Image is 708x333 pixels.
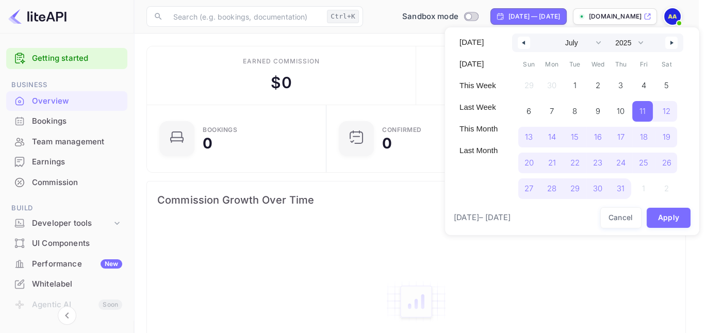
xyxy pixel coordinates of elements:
span: 8 [572,102,577,121]
button: 6 [517,98,540,119]
span: 5 [664,76,669,95]
button: 15 [563,124,586,145]
button: 31 [609,176,632,196]
button: 17 [609,124,632,145]
button: 22 [563,150,586,171]
span: 25 [639,154,648,172]
button: Apply [647,208,691,228]
span: 31 [617,179,624,198]
button: 21 [540,150,564,171]
button: [DATE] [453,55,504,73]
span: 26 [662,154,671,172]
span: 18 [640,128,648,146]
span: 15 [571,128,579,146]
span: 1 [573,76,577,95]
button: 10 [609,98,632,119]
span: Fri [632,56,655,73]
span: 10 [617,102,624,121]
span: 16 [594,128,602,146]
button: 26 [655,150,679,171]
span: 11 [639,102,646,121]
button: 29 [563,176,586,196]
button: This Week [453,77,504,94]
span: 3 [618,76,623,95]
button: Last Week [453,98,504,116]
span: 9 [596,102,600,121]
button: 7 [540,98,564,119]
button: 23 [586,150,610,171]
span: 2 [596,76,600,95]
button: Cancel [600,207,641,228]
span: 7 [550,102,554,121]
button: 3 [609,73,632,93]
span: 17 [617,128,624,146]
span: 29 [570,179,580,198]
button: 4 [632,73,655,93]
button: 24 [609,150,632,171]
span: 22 [570,154,580,172]
button: Last Month [453,142,504,159]
button: 8 [563,98,586,119]
span: Wed [586,56,610,73]
span: 28 [547,179,556,198]
span: Sat [655,56,679,73]
span: Mon [540,56,564,73]
button: [DATE] [453,34,504,51]
button: 28 [540,176,564,196]
span: 13 [525,128,533,146]
button: 2 [586,73,610,93]
button: 19 [655,124,679,145]
span: Thu [609,56,632,73]
button: 25 [632,150,655,171]
button: 13 [517,124,540,145]
span: 6 [526,102,531,121]
button: 16 [586,124,610,145]
button: 14 [540,124,564,145]
span: 19 [663,128,670,146]
span: 30 [593,179,602,198]
span: [DATE] – [DATE] [454,212,511,224]
button: 18 [632,124,655,145]
button: 11 [632,98,655,119]
span: 21 [548,154,556,172]
span: 27 [524,179,533,198]
span: 12 [663,102,670,121]
button: 9 [586,98,610,119]
button: 5 [655,73,679,93]
span: Tue [563,56,586,73]
span: 4 [641,76,646,95]
button: 1 [563,73,586,93]
span: 20 [524,154,533,172]
span: 24 [616,154,625,172]
span: 23 [593,154,602,172]
button: 30 [586,176,610,196]
button: 20 [517,150,540,171]
span: 14 [548,128,556,146]
button: This Month [453,120,504,138]
button: 27 [517,176,540,196]
button: 12 [655,98,679,119]
span: Sun [517,56,540,73]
